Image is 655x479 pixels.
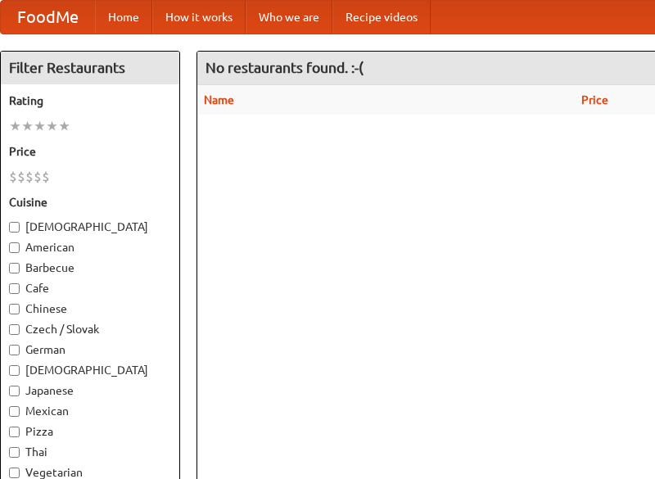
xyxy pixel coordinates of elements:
h4: Filter Restaurants [1,52,179,84]
li: ★ [9,117,21,135]
li: $ [25,168,34,186]
input: Mexican [9,406,20,417]
label: American [9,239,171,255]
input: Japanese [9,386,20,396]
li: $ [42,168,50,186]
input: [DEMOGRAPHIC_DATA] [9,222,20,233]
input: American [9,242,20,253]
li: $ [34,168,42,186]
h5: Cuisine [9,194,171,210]
a: Price [581,93,608,106]
input: [DEMOGRAPHIC_DATA] [9,365,20,376]
input: Chinese [9,304,20,314]
label: Chinese [9,301,171,317]
label: Barbecue [9,260,171,276]
li: ★ [21,117,34,135]
li: ★ [58,117,70,135]
li: $ [9,168,17,186]
a: How it works [152,1,246,34]
li: $ [17,168,25,186]
a: Name [204,93,234,106]
label: German [9,341,171,358]
a: FoodMe [1,1,95,34]
input: German [9,345,20,355]
label: Japanese [9,382,171,399]
a: Home [95,1,152,34]
input: Czech / Slovak [9,324,20,335]
h5: Rating [9,93,171,109]
label: Pizza [9,423,171,440]
input: Pizza [9,427,20,437]
label: Thai [9,444,171,460]
label: Mexican [9,403,171,419]
input: Vegetarian [9,468,20,478]
label: Czech / Slovak [9,321,171,337]
label: [DEMOGRAPHIC_DATA] [9,362,171,378]
li: ★ [34,117,46,135]
a: Who we are [246,1,332,34]
h5: Price [9,143,171,160]
li: ★ [46,117,58,135]
label: Cafe [9,280,171,296]
label: [DEMOGRAPHIC_DATA] [9,219,171,235]
input: Thai [9,447,20,458]
a: Recipe videos [332,1,431,34]
input: Cafe [9,283,20,294]
ng-pluralize: No restaurants found. :-( [206,60,364,75]
input: Barbecue [9,263,20,273]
